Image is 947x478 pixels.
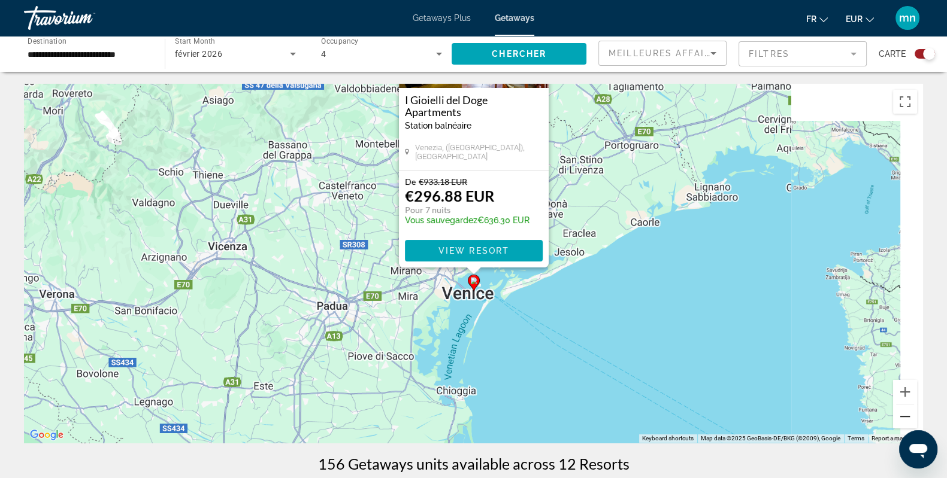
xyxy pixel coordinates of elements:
span: View Resort [438,246,509,255]
button: Filter [739,41,867,67]
p: €636.30 EUR [405,215,530,225]
button: View Resort [405,240,543,261]
button: Keyboard shortcuts [642,434,694,443]
iframe: Button to launch messaging window [899,430,937,468]
span: Destination [28,36,66,45]
span: mn [899,12,916,24]
span: €933.18 EUR [419,176,467,187]
button: Zoom out [893,404,917,428]
img: Google [27,427,66,443]
a: Getaways Plus [413,13,471,23]
a: Report a map error [872,435,919,442]
button: Toggle fullscreen view [893,90,917,114]
a: I Gioielli del Doge Apartments [405,94,543,118]
span: fr [806,14,816,24]
button: Zoom in [893,380,917,404]
a: Open this area in Google Maps (opens a new window) [27,427,66,443]
span: Occupancy [321,37,359,45]
span: Map data ©2025 GeoBasis-DE/BKG (©2009), Google [701,435,840,442]
span: Chercher [492,49,546,59]
h1: 156 Getaways units available across 12 Resorts [318,455,630,473]
a: Travorium [24,2,144,34]
button: Change currency [846,10,874,28]
p: Pour 7 nuits [405,205,530,215]
span: De [405,176,416,187]
p: €296.88 EUR [405,187,494,205]
button: Change language [806,10,828,28]
a: Getaways [495,13,534,23]
span: Carte [879,45,906,62]
span: Station balnéaire [405,121,471,130]
span: Venezia, ([GEOGRAPHIC_DATA]), [GEOGRAPHIC_DATA] [414,143,542,161]
span: EUR [846,14,863,24]
span: Start Month [175,37,215,45]
span: Meilleures affaires [609,48,724,58]
button: User Menu [892,5,923,31]
span: février 2026 [175,49,222,59]
button: Chercher [452,43,586,65]
span: Vous sauvegardez [405,215,477,225]
span: 4 [321,49,326,59]
a: Terms (opens in new tab) [848,435,864,442]
mat-select: Sort by [609,46,716,60]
